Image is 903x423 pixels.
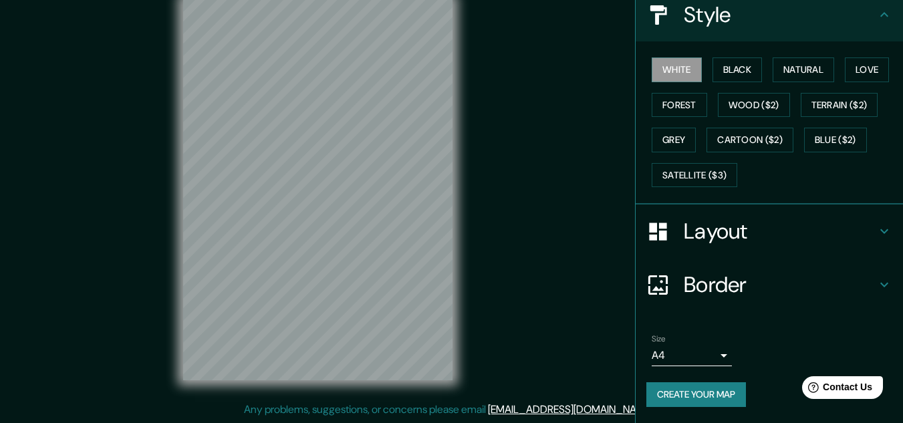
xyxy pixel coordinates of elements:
[652,57,702,82] button: White
[244,402,655,418] p: Any problems, suggestions, or concerns please email .
[706,128,793,152] button: Cartoon ($2)
[801,93,878,118] button: Terrain ($2)
[713,57,763,82] button: Black
[784,371,888,408] iframe: Help widget launcher
[652,333,666,345] label: Size
[636,204,903,258] div: Layout
[845,57,889,82] button: Love
[652,163,737,188] button: Satellite ($3)
[488,402,653,416] a: [EMAIL_ADDRESS][DOMAIN_NAME]
[804,128,867,152] button: Blue ($2)
[773,57,834,82] button: Natural
[652,345,732,366] div: A4
[718,93,790,118] button: Wood ($2)
[652,93,707,118] button: Forest
[684,271,876,298] h4: Border
[636,258,903,311] div: Border
[646,382,746,407] button: Create your map
[652,128,696,152] button: Grey
[684,1,876,28] h4: Style
[684,218,876,245] h4: Layout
